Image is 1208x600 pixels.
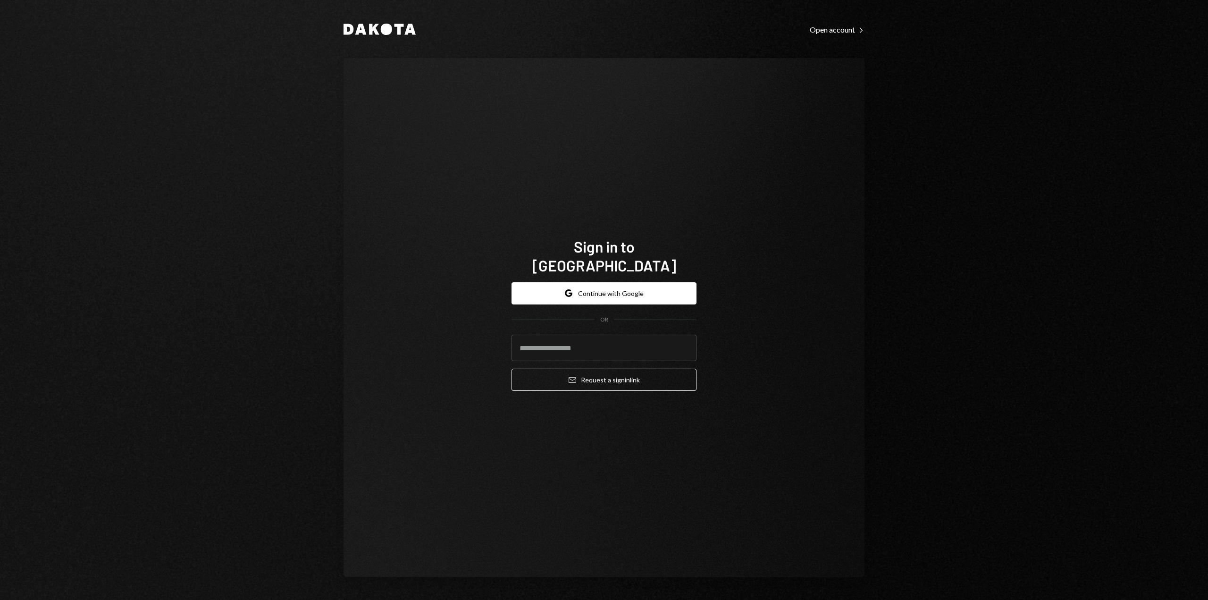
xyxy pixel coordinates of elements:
[512,369,696,391] button: Request a signinlink
[810,25,864,34] div: Open account
[512,237,696,275] h1: Sign in to [GEOGRAPHIC_DATA]
[600,316,608,324] div: OR
[512,282,696,304] button: Continue with Google
[678,342,689,354] keeper-lock: Open Keeper Popup
[810,24,864,34] a: Open account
